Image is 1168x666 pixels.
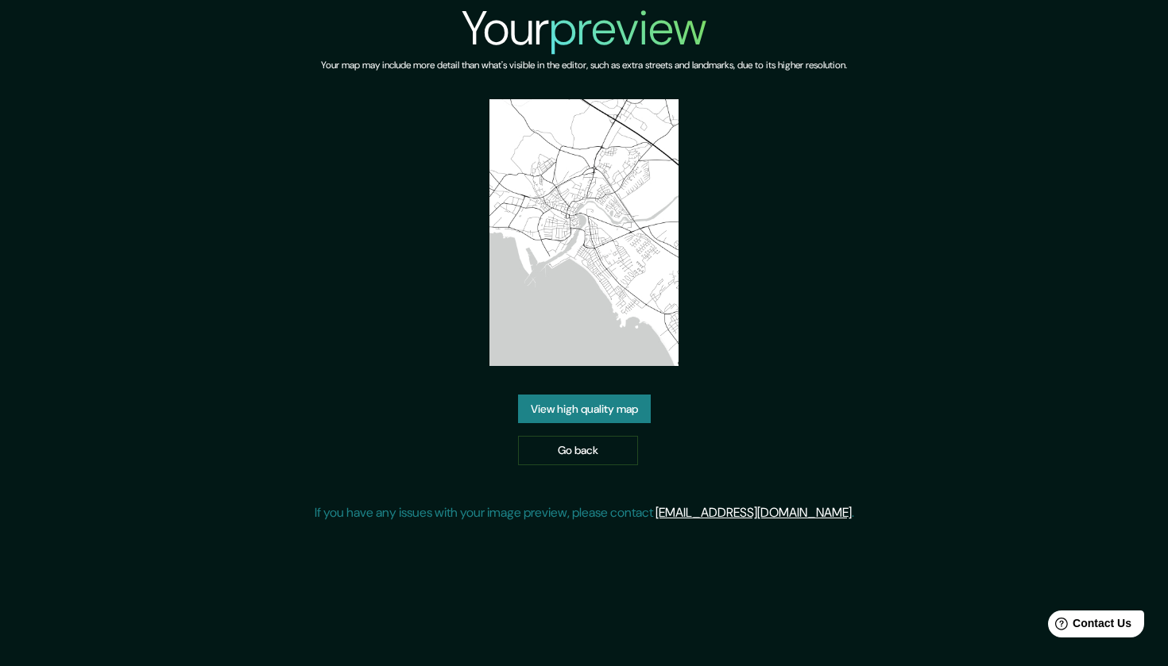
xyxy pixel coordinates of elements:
a: [EMAIL_ADDRESS][DOMAIN_NAME] [656,504,852,521]
p: If you have any issues with your image preview, please contact . [315,503,854,522]
a: Go back [518,436,638,465]
a: View high quality map [518,395,651,424]
img: created-map-preview [489,99,679,366]
iframe: Help widget launcher [1027,604,1151,649]
h6: Your map may include more detail than what's visible in the editor, such as extra streets and lan... [321,57,847,74]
